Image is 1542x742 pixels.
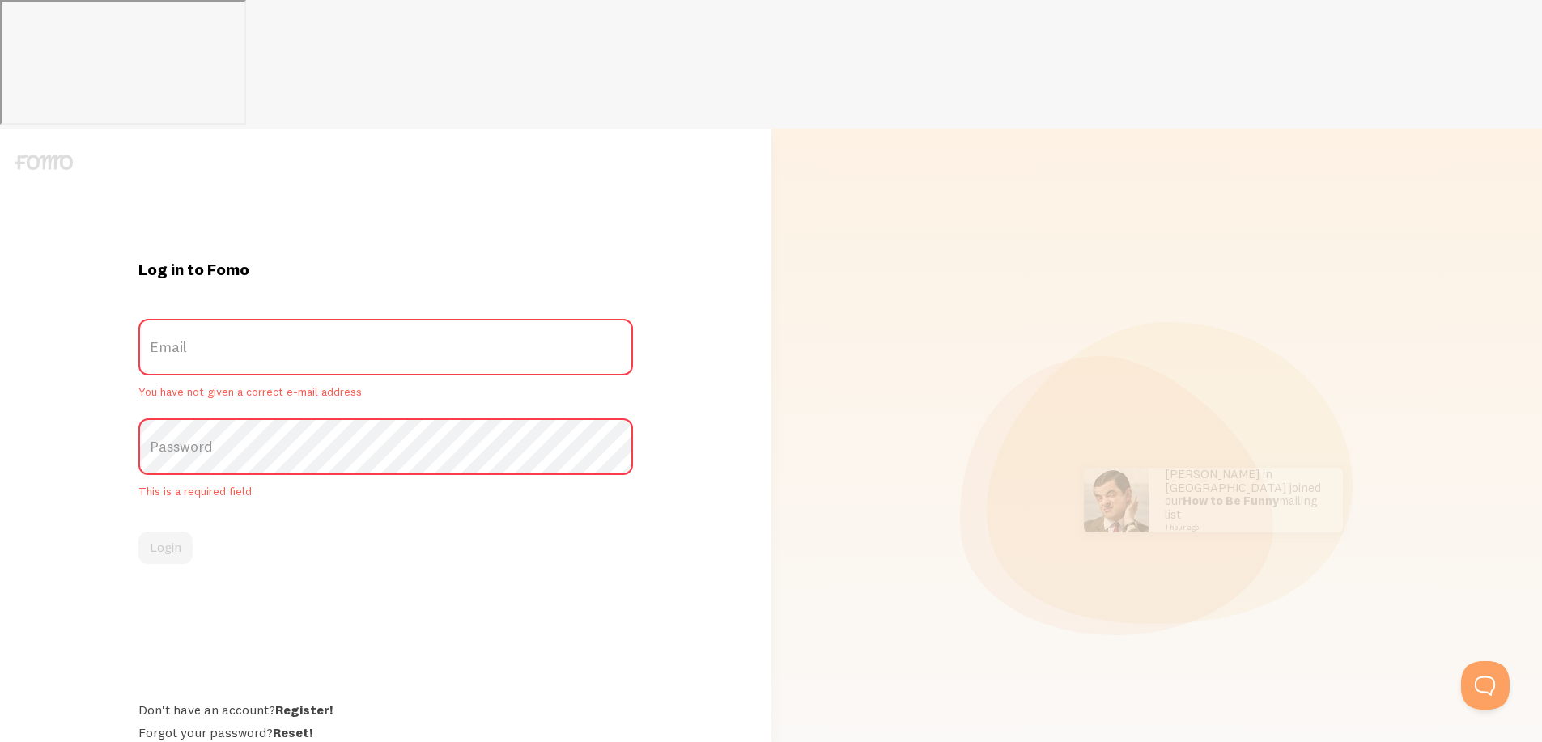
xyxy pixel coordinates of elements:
div: Forgot your password? [138,724,633,740]
img: fomo-logo-gray-b99e0e8ada9f9040e2984d0d95b3b12da0074ffd48d1e5cb62ac37fc77b0b268.svg [15,155,73,170]
p: [PERSON_NAME] in [GEOGRAPHIC_DATA] joined our mailing list [1165,468,1327,532]
label: Password [138,418,633,475]
b: How to Be Funny [1183,493,1279,508]
iframe: Help Scout Beacon - Open [1461,661,1510,710]
label: Email [138,319,633,375]
a: Register! [275,702,333,718]
h1: Log in to Fomo [138,259,633,280]
a: Reset! [273,724,312,740]
div: Don't have an account? [138,702,633,718]
span: This is a required field [138,485,633,499]
small: 1 hour ago [1165,524,1322,532]
span: You have not given a correct e-mail address [138,385,633,400]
